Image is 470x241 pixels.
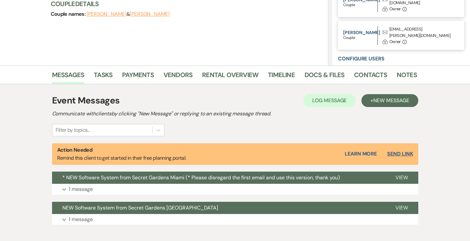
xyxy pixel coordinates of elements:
[389,39,401,45] div: Owner
[87,12,127,17] button: [PERSON_NAME]
[57,146,186,162] p: Remind this client to get started in their free planning portal.
[52,70,84,84] a: Messages
[303,94,356,107] button: Log Message
[52,110,418,118] h2: Communicate with clients by clicking "New Message" or replying to an existing message thread.
[52,184,418,195] button: 1 message
[385,172,418,184] button: View
[52,214,418,225] button: 1 message
[87,11,170,17] span: &
[164,70,192,84] a: Vendors
[345,150,377,158] a: Learn More
[343,30,377,35] button: [PERSON_NAME]
[389,6,401,12] div: Owner
[268,70,295,84] a: Timeline
[395,204,408,211] span: View
[387,151,413,156] button: Send Link
[343,2,377,8] p: Couple
[389,26,452,39] div: [EMAIL_ADDRESS][PERSON_NAME][DOMAIN_NAME]
[343,35,377,41] p: Couple
[69,185,93,193] p: 1 message
[62,204,218,211] span: NEW Software System from Secret Gardens [GEOGRAPHIC_DATA]
[373,97,409,104] span: New Message
[52,172,385,184] button: * NEW Software System from Secret Gardens Miami (* Please disregard the first email and use this ...
[202,70,258,84] a: Rental Overview
[122,70,154,84] a: Payments
[57,147,93,153] strong: Action Needed
[56,126,90,134] div: Filter by topics...
[69,215,93,224] p: 1 message
[385,202,418,214] button: View
[305,70,344,84] a: Docs & Files
[361,94,418,107] button: +New Message
[397,70,417,84] a: Notes
[51,11,87,17] span: Couple names:
[312,97,347,104] span: Log Message
[130,12,170,17] button: [PERSON_NAME]
[354,70,387,84] a: Contacts
[62,174,340,181] span: * NEW Software System from Secret Gardens Miami (* Please disregard the first email and use this ...
[94,70,112,84] a: Tasks
[338,56,385,61] button: Configure Users
[52,202,385,214] button: NEW Software System from Secret Gardens [GEOGRAPHIC_DATA]
[395,174,408,181] span: View
[52,94,120,107] h1: Event Messages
